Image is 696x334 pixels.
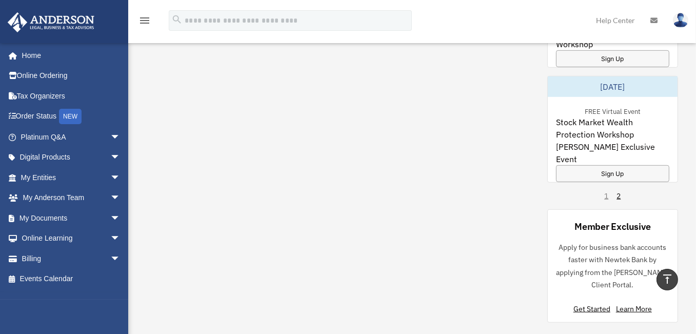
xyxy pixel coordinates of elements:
[617,191,621,201] a: 2
[110,248,131,269] span: arrow_drop_down
[7,147,136,168] a: Digital Productsarrow_drop_down
[573,304,614,313] a: Get Started
[110,208,131,229] span: arrow_drop_down
[7,167,136,188] a: My Entitiesarrow_drop_down
[138,14,151,27] i: menu
[7,66,136,86] a: Online Ordering
[576,105,649,116] div: FREE Virtual Event
[138,18,151,27] a: menu
[110,127,131,148] span: arrow_drop_down
[556,241,669,291] p: Apply for business bank accounts faster with Newtek Bank by applying from the [PERSON_NAME] Clien...
[7,106,136,127] a: Order StatusNEW
[7,208,136,228] a: My Documentsarrow_drop_down
[171,14,183,25] i: search
[5,12,97,32] img: Anderson Advisors Platinum Portal
[556,165,669,182] a: Sign Up
[657,269,678,290] a: vertical_align_top
[7,45,131,66] a: Home
[7,248,136,269] a: Billingarrow_drop_down
[661,273,673,285] i: vertical_align_top
[556,50,669,67] a: Sign Up
[110,228,131,249] span: arrow_drop_down
[110,167,131,188] span: arrow_drop_down
[7,269,136,289] a: Events Calendar
[110,188,131,209] span: arrow_drop_down
[556,116,669,141] span: Stock Market Wealth Protection Workshop
[548,76,678,97] div: [DATE]
[110,147,131,168] span: arrow_drop_down
[7,127,136,147] a: Platinum Q&Aarrow_drop_down
[556,141,669,165] span: [PERSON_NAME] Exclusive Event
[7,228,136,249] a: Online Learningarrow_drop_down
[7,188,136,208] a: My Anderson Teamarrow_drop_down
[673,13,688,28] img: User Pic
[574,220,650,233] div: Member Exclusive
[59,109,82,124] div: NEW
[7,86,136,106] a: Tax Organizers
